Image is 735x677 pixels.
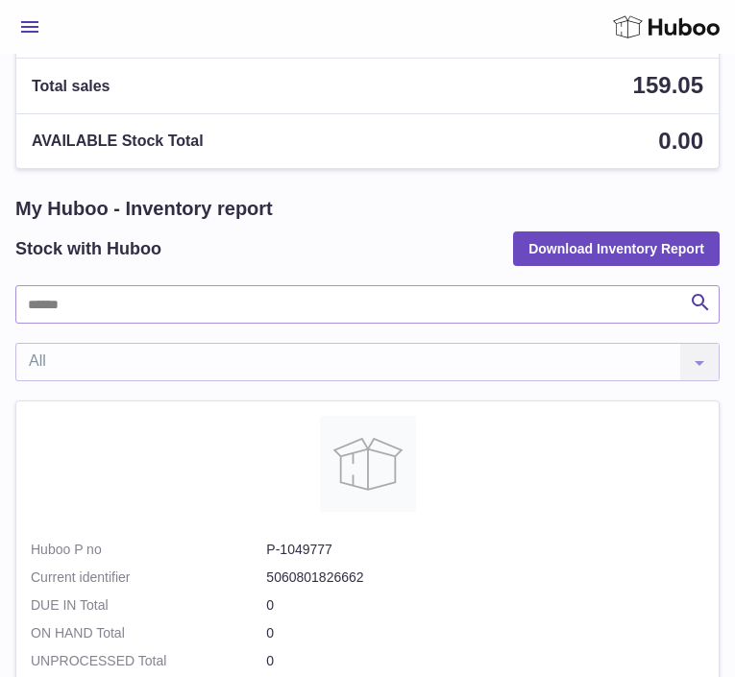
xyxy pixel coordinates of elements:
td: 0 [31,596,704,624]
strong: DUE IN Total [31,596,266,615]
span: 159.05 [633,72,703,98]
h1: My Huboo - Inventory report [15,196,720,222]
a: Total sales 159.05 [16,59,719,112]
span: Total sales [32,76,110,97]
td: 0 [31,624,704,652]
dt: Current identifier [31,568,266,587]
span: AVAILABLE Stock Total [32,131,204,152]
button: Download Inventory Report [513,231,720,266]
dt: Huboo P no [31,541,266,559]
img: product image [320,416,416,512]
h2: Stock with Huboo [15,237,161,260]
dd: P-1049777 [266,541,704,559]
dd: 5060801826662 [266,568,704,587]
span: 0.00 [658,128,703,154]
strong: ON HAND Total [31,624,266,642]
a: AVAILABLE Stock Total 0.00 [16,114,719,168]
strong: UNPROCESSED Total [31,652,266,670]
